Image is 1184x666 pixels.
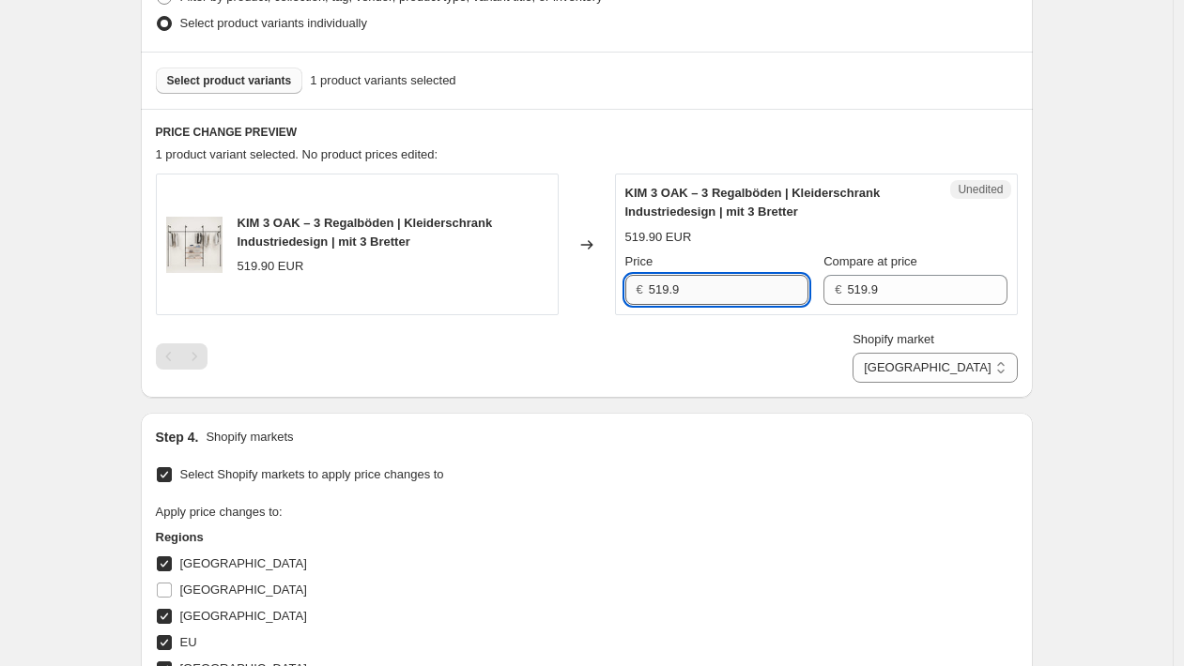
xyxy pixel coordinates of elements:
[156,68,303,94] button: Select product variants
[156,528,513,547] h3: Regions
[156,125,1018,140] h6: PRICE CHANGE PREVIEW
[206,428,293,447] p: Shopify markets
[238,216,493,249] span: KIM 3 OAK – 3 Regalböden | Kleiderschrank Industriedesign | mit 3 Bretter
[180,467,444,481] span: Select Shopify markets to apply price changes to
[166,217,223,273] img: kleiderschrank-industriedesign_80x.webp
[958,182,1003,197] span: Unedited
[853,332,934,346] span: Shopify market
[180,583,307,597] span: [GEOGRAPHIC_DATA]
[156,505,283,519] span: Apply price changes to:
[625,254,654,268] span: Price
[823,254,917,268] span: Compare at price
[180,556,307,570] span: [GEOGRAPHIC_DATA]
[835,282,841,296] span: €
[625,186,881,219] span: KIM 3 OAK – 3 Regalböden | Kleiderschrank Industriedesign | mit 3 Bretter
[637,282,643,296] span: €
[310,71,455,90] span: 1 product variants selected
[180,609,307,623] span: [GEOGRAPHIC_DATA]
[156,147,438,161] span: 1 product variant selected. No product prices edited:
[156,428,199,447] h2: Step 4.
[625,228,692,247] div: 519.90 EUR
[180,16,367,30] span: Select product variants individually
[238,257,304,276] div: 519.90 EUR
[156,343,208,370] nav: Pagination
[180,635,197,649] span: EU
[167,73,292,88] span: Select product variants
